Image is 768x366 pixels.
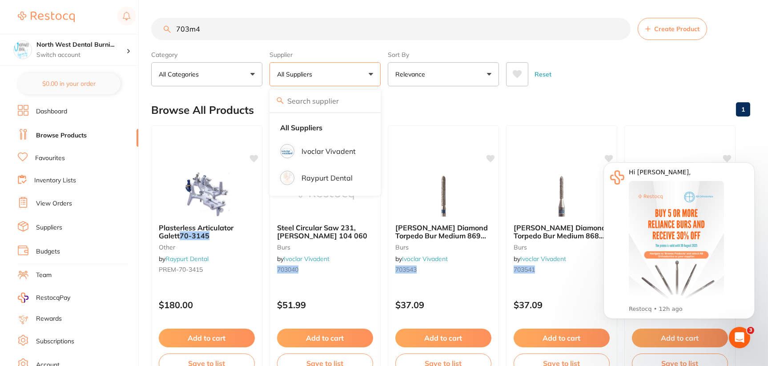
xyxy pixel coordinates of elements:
b: Meisinger Diamond Torpedo Bur Medium 868 314 012 / 5 [514,224,610,240]
a: View Orders [36,199,72,208]
a: Dashboard [36,107,67,116]
b: Plasterless Articulator Galett 70-3145 [159,224,255,240]
span: 3 [747,327,754,334]
img: North West Dental Burnie [14,41,32,59]
img: Plasterless Articulator Galett 70-3145 [178,172,236,217]
input: Search supplier [269,90,381,112]
a: Subscriptions [36,337,74,346]
span: by [395,255,448,263]
img: Meisinger Diamond Torpedo Bur Medium 868 314 012 / 5 [533,172,591,217]
label: Sort By [388,51,499,59]
p: Ivoclar Vivadent [302,147,356,155]
p: All Categories [159,70,202,79]
a: Budgets [36,247,60,256]
span: RestocqPay [36,294,70,302]
a: Favourites [35,154,65,163]
label: Supplier [269,51,381,59]
a: Rewards [36,314,62,323]
span: by [277,255,330,263]
button: $0.00 in your order [18,73,121,94]
span: [PERSON_NAME] Diamond Torpedo Bur Medium 869 314 012 / 5 [395,223,488,249]
img: Ivoclar Vivadent [281,145,293,157]
em: 70-3145 [180,231,209,240]
a: Ivoclar Vivadent [520,255,566,263]
button: Add to cart [159,329,255,347]
li: Clear selection [273,118,377,137]
a: RestocqPay [18,293,70,303]
p: $37.09 [395,300,491,310]
a: 1 [736,101,750,118]
button: Reset [532,62,554,86]
small: other [159,244,255,251]
img: RestocqPay [18,293,28,303]
small: burs [395,244,491,251]
h2: Browse All Products [151,104,254,117]
b: Meisinger Diamond Torpedo Bur Medium 869 314 012 / 5 [395,224,491,240]
span: by [514,255,566,263]
a: Raypurt Dental [165,255,209,263]
a: Team [36,271,52,280]
small: burs [514,244,610,251]
a: Ivoclar Vivadent [284,255,330,263]
span: [PERSON_NAME] Diamond Torpedo Bur Medium 868 314 012 / 5 [514,223,606,249]
span: Create Product [654,25,700,32]
button: All Categories [151,62,262,86]
iframe: Intercom notifications message [590,149,768,342]
span: by [159,255,209,263]
h4: North West Dental Burnie [36,40,126,49]
input: Search Products [151,18,631,40]
a: Restocq Logo [18,7,75,27]
button: Add to cart [277,329,373,347]
a: Suppliers [36,223,62,232]
em: 703543 [395,265,417,273]
button: All Suppliers [269,62,381,86]
p: Switch account [36,51,126,60]
em: 703541 [514,265,535,273]
p: Raypurt Dental [302,174,353,182]
span: PREM-70-3415 [159,265,203,273]
b: Steel Circular Saw 231, Meisinger 104 060 [277,224,373,240]
button: Add to cart [514,329,610,347]
p: $180.00 [159,300,255,310]
img: Meisinger Diamond Torpedo Bur Medium 869 314 012 / 5 [414,172,472,217]
a: Ivoclar Vivadent [402,255,448,263]
span: Steel Circular Saw 231, [PERSON_NAME] 104 060 [277,223,367,240]
a: Browse Products [36,131,87,140]
a: Inventory Lists [34,176,76,185]
span: Plasterless Articulator Galett [159,223,233,240]
img: Raypurt Dental [281,172,293,184]
img: Restocq Logo [18,12,75,22]
em: 703040 [277,265,298,273]
p: All Suppliers [277,70,316,79]
small: burs [277,244,373,251]
label: Category [151,51,262,59]
p: $51.99 [277,300,373,310]
iframe: Intercom live chat [729,327,750,348]
p: $37.09 [514,300,610,310]
p: Relevance [395,70,429,79]
button: Create Product [638,18,707,40]
button: Add to cart [395,329,491,347]
button: Relevance [388,62,499,86]
strong: All Suppliers [280,124,322,132]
